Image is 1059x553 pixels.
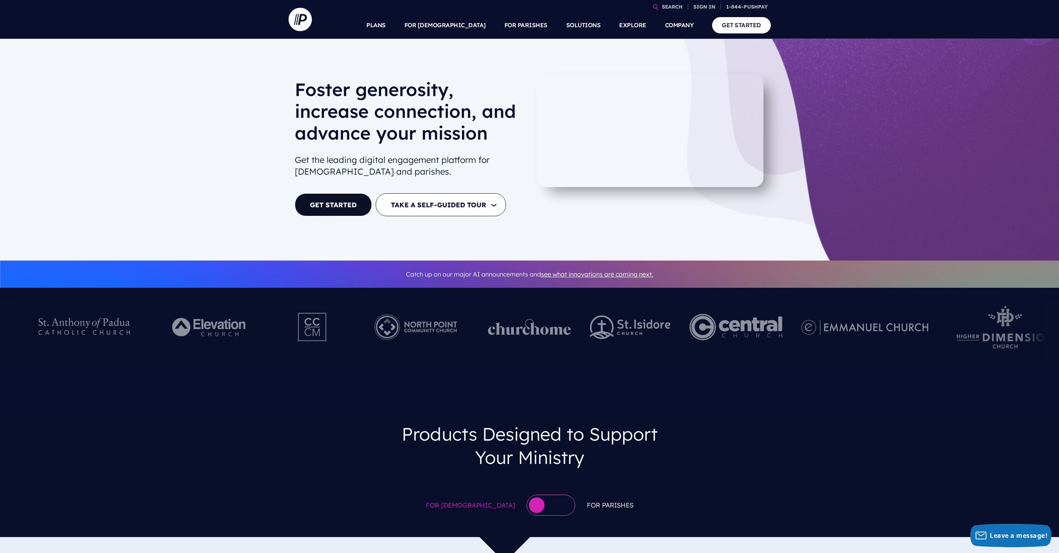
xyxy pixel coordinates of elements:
[362,306,469,348] img: Pushpay_Logo__NorthPoint
[295,79,523,150] h1: Foster generosity, increase connection, and advance your mission
[619,12,646,39] a: EXPLORE
[384,416,676,475] h3: Products Designed to Support Your Ministry
[404,12,486,39] a: FOR [DEMOGRAPHIC_DATA]
[295,266,765,283] p: Catch up on our major AI announcements and
[590,315,670,339] img: pp_logos_2
[282,306,343,348] img: Pushpay_Logo__CCM
[689,306,782,348] img: Central Church Henderson NV
[376,193,506,216] button: TAKE A SELF-GUIDED TOUR
[366,12,386,39] a: PLANS
[488,319,571,335] img: pp_logos_1
[504,12,548,39] a: FOR PARISHES
[801,320,928,335] img: pp_logos_3
[587,499,634,511] span: For Parishes
[31,306,138,348] img: Pushpay_Logo__StAnthony
[990,531,1047,540] span: Leave a message!
[970,524,1051,547] button: Leave a message!
[295,151,523,181] h2: Get the leading digital engagement platform for [DEMOGRAPHIC_DATA] and parishes.
[156,306,263,348] img: Pushpay_Logo__Elevation
[426,499,515,511] span: For [DEMOGRAPHIC_DATA]
[665,12,694,39] a: COMPANY
[712,17,771,33] a: GET STARTED
[566,12,601,39] a: SOLUTIONS
[541,270,653,278] a: see what innovations are coming next.
[295,193,372,216] a: GET STARTED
